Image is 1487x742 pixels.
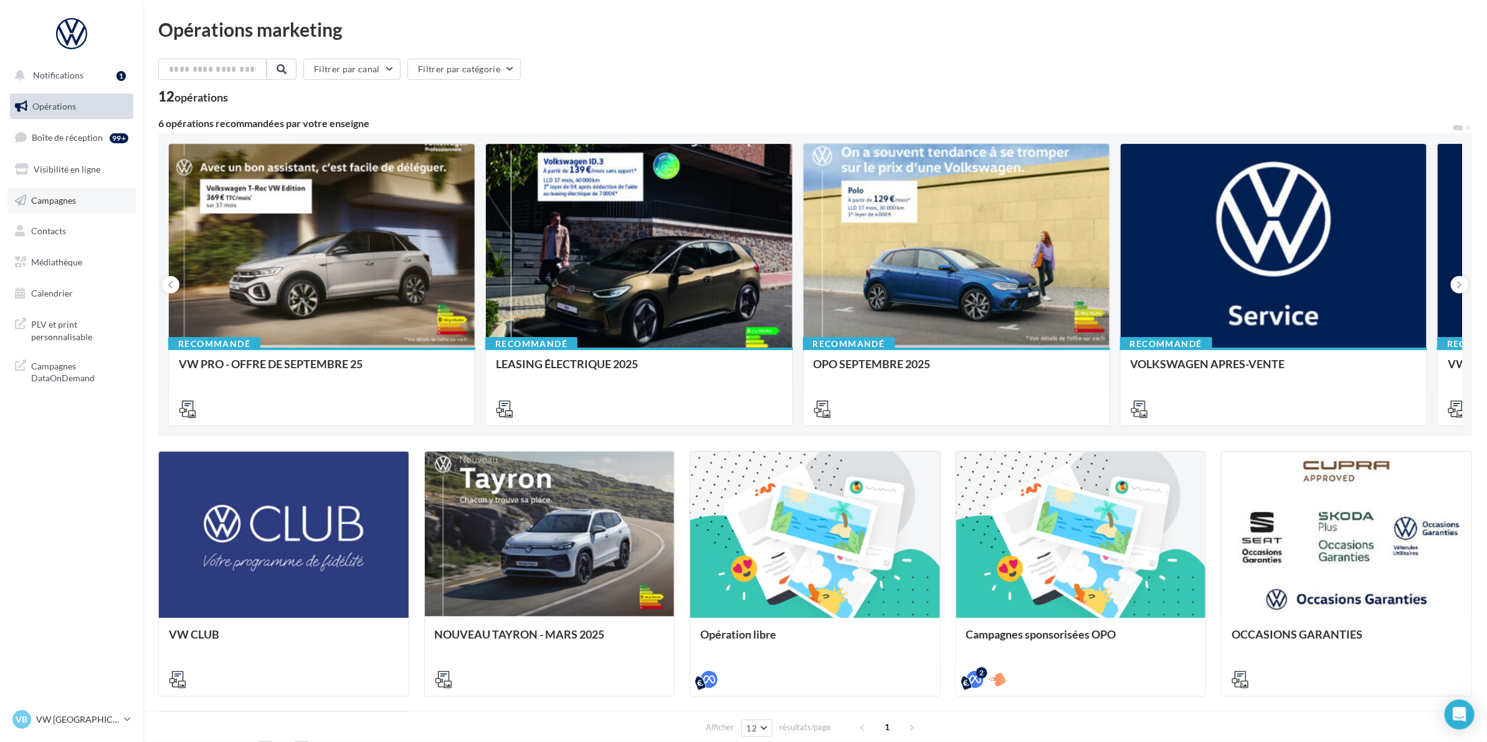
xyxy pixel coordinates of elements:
div: VW PRO - OFFRE DE SEPTEMBRE 25 [179,358,465,383]
span: 1 [877,717,897,737]
div: opérations [174,92,228,103]
span: PLV et print personnalisable [31,316,128,343]
div: Recommandé [803,337,895,351]
div: LEASING ÉLECTRIQUE 2025 [496,358,782,383]
div: OCCASIONS GARANTIES [1232,628,1461,653]
div: 1 [116,71,126,81]
span: Campagnes [31,194,76,205]
div: VW CLUB [169,628,399,653]
span: VB [16,713,28,726]
a: Visibilité en ligne [7,156,136,183]
span: Campagnes DataOnDemand [31,358,128,384]
div: VOLKSWAGEN APRES-VENTE [1131,358,1417,383]
button: Filtrer par canal [303,59,401,80]
a: Opérations [7,93,136,120]
div: 6 opérations recommandées par votre enseigne [158,118,1452,128]
div: Recommandé [485,337,577,351]
span: Afficher [706,721,734,733]
div: 99+ [110,133,128,143]
div: OPO SEPTEMBRE 2025 [814,358,1100,383]
p: VW [GEOGRAPHIC_DATA] [36,713,119,726]
div: Open Intercom Messenger [1445,700,1475,730]
div: Recommandé [168,337,260,351]
span: résultats/page [779,721,831,733]
div: 2 [976,667,987,678]
a: Calendrier [7,280,136,307]
a: Campagnes DataOnDemand [7,353,136,389]
span: Notifications [33,70,83,80]
div: Recommandé [1120,337,1212,351]
a: Campagnes [7,188,136,214]
a: VB VW [GEOGRAPHIC_DATA] [10,708,133,731]
span: Boîte de réception [32,132,103,143]
span: 12 [747,723,758,733]
span: Visibilité en ligne [34,164,100,174]
div: Opération libre [700,628,930,653]
div: NOUVEAU TAYRON - MARS 2025 [435,628,665,653]
div: 12 [158,90,228,103]
span: Contacts [31,226,66,236]
button: Filtrer par catégorie [407,59,521,80]
a: Boîte de réception99+ [7,124,136,151]
button: Notifications 1 [7,62,131,88]
span: Médiathèque [31,257,82,267]
span: Calendrier [31,288,73,298]
a: Médiathèque [7,249,136,275]
div: Campagnes sponsorisées OPO [966,628,1196,653]
div: Opérations marketing [158,20,1472,39]
span: Opérations [32,101,76,112]
a: Contacts [7,218,136,244]
a: PLV et print personnalisable [7,311,136,348]
button: 12 [741,720,773,737]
